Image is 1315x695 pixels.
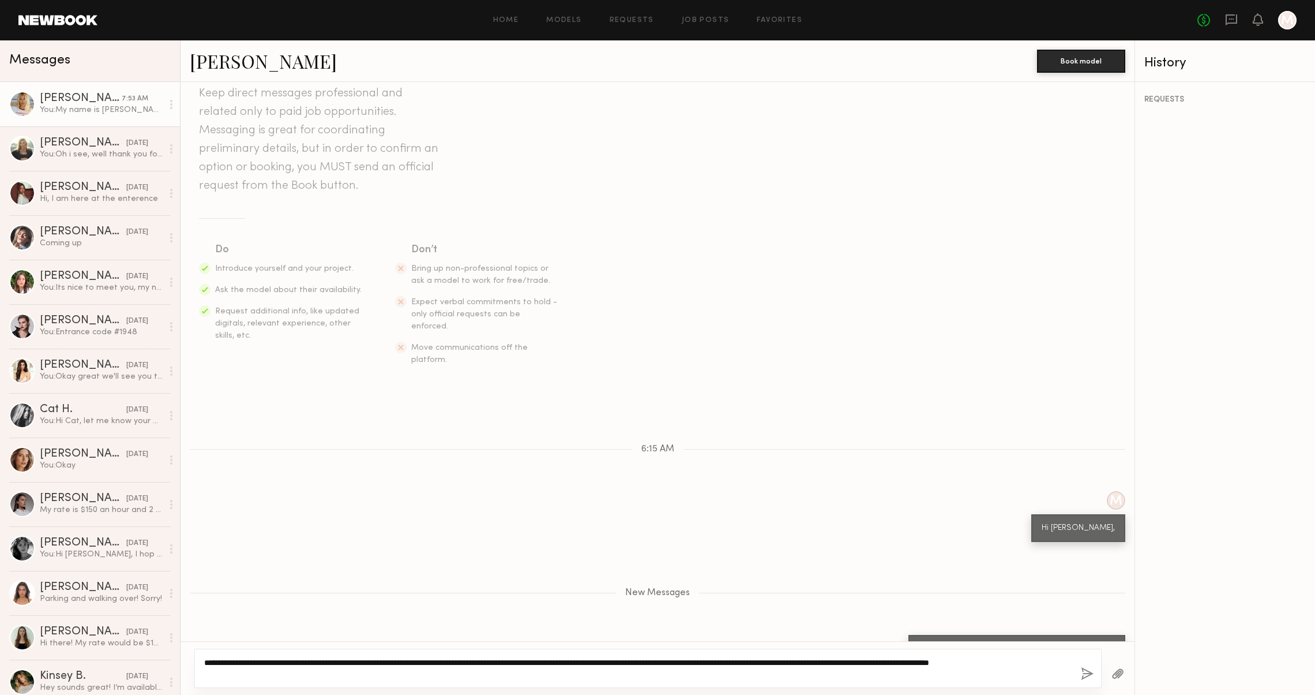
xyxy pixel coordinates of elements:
div: You: My name is [PERSON_NAME] from Blue B Collection [40,104,163,115]
a: M [1278,11,1297,29]
a: Favorites [757,17,802,24]
div: [DATE] [126,271,148,282]
div: Hey sounds great! I’m available [DATE] & [DATE]! My current rate is $120 per hr 😊 [40,682,163,693]
div: My rate is $150 an hour and 2 hours minimum [40,505,163,515]
a: Job Posts [682,17,730,24]
div: [PERSON_NAME] [40,582,126,593]
div: You: Hi [PERSON_NAME], I hop you are well :) I just wanted to see if your available [DATE] (5/20)... [40,549,163,560]
div: [PERSON_NAME] [40,315,126,327]
div: [PERSON_NAME] [40,271,126,282]
div: You: Its nice to meet you, my name is [PERSON_NAME] and I am the Head Designer at Blue B Collecti... [40,282,163,293]
div: Coming up [40,238,163,249]
span: Move communications off the platform. [411,344,528,364]
a: Book model [1037,55,1125,65]
div: [PERSON_NAME] [40,626,126,638]
div: [DATE] [126,360,148,371]
div: [DATE] [126,405,148,416]
div: Don’t [411,242,559,258]
a: Models [546,17,581,24]
span: Request additional info, like updated digitals, relevant experience, other skills, etc. [215,308,359,339]
div: Kinsey B. [40,671,126,682]
div: You: Okay [40,460,163,471]
div: [DATE] [126,138,148,149]
div: Hi [PERSON_NAME], [1042,522,1115,535]
div: Parking and walking over! Sorry! [40,593,163,604]
div: [DATE] [126,582,148,593]
a: Home [493,17,519,24]
div: Hi there! My rate would be $100/hr after fees so a $200 flat rate. [40,638,163,649]
div: REQUESTS [1144,96,1306,104]
span: Introduce yourself and your project. [215,265,354,272]
button: Book model [1037,50,1125,73]
div: [DATE] [126,182,148,193]
div: Cat H. [40,404,126,416]
div: You: Okay great we'll see you then [40,371,163,382]
div: Hi, I am here at the enterence [40,193,163,204]
div: [PERSON_NAME] [40,137,126,149]
div: [DATE] [126,316,148,327]
div: [PERSON_NAME] [40,93,122,104]
span: New Messages [625,588,690,598]
div: [DATE] [126,627,148,638]
div: 7:53 AM [122,94,148,104]
div: [PERSON_NAME] [40,493,126,505]
span: Expect verbal commitments to hold - only official requests can be enforced. [411,298,557,330]
div: [PERSON_NAME] [40,360,126,371]
div: [PERSON_NAME] [40,182,126,193]
a: [PERSON_NAME] [190,48,337,73]
span: Ask the model about their availability. [215,286,362,294]
a: Requests [610,17,654,24]
span: Messages [9,54,70,67]
div: [DATE] [126,538,148,549]
div: [DATE] [126,449,148,460]
div: [DATE] [126,227,148,238]
div: You: Hi Cat, let me know your availability [40,416,163,427]
header: Keep direct messages professional and related only to paid job opportunities. Messaging is great ... [199,84,441,195]
div: [DATE] [126,494,148,505]
div: [PERSON_NAME] [40,449,126,460]
div: You: Oh i see, well thank you for sharing that with me. If you can reach out when you are in LA t... [40,149,163,160]
div: History [1144,57,1306,70]
div: You: Entrance code #1948 [40,327,163,338]
div: [PERSON_NAME] [40,537,126,549]
div: Do [215,242,363,258]
span: 6:15 AM [641,444,674,454]
div: [DATE] [126,671,148,682]
div: [PERSON_NAME] [40,226,126,238]
span: Bring up non-professional topics or ask a model to work for free/trade. [411,265,550,285]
